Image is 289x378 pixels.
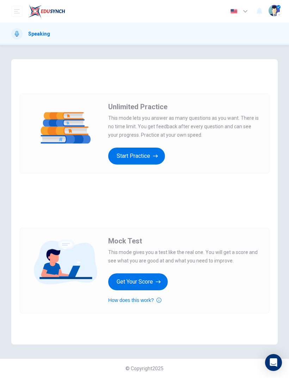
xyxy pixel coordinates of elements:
[108,148,165,165] button: Start Practice
[108,237,142,245] span: Mock Test
[28,4,65,18] img: EduSynch logo
[108,248,260,265] span: This mode gives you a test like the real one. You will get a score and see what you are good at a...
[108,273,168,290] button: Get Your Score
[108,296,161,304] button: How does this work?
[11,6,23,17] button: open mobile menu
[108,103,167,111] span: Unlimited Practice
[229,9,238,14] img: en
[28,31,50,37] h1: Speaking
[108,114,260,139] span: This mode lets you answer as many questions as you want. There is no time limit. You get feedback...
[269,5,280,16] img: Profile picture
[265,354,282,371] div: Open Intercom Messenger
[125,366,164,371] span: © Copyright 2025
